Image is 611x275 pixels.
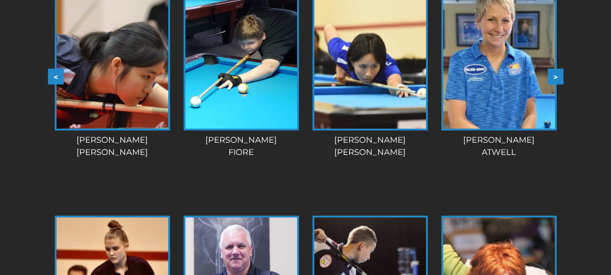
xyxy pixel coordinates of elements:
[438,134,559,159] div: [PERSON_NAME] Atwell
[548,69,564,85] button: >
[48,69,564,85] div: Carousel Navigation
[51,134,173,159] div: [PERSON_NAME] [PERSON_NAME]
[180,134,302,159] div: [PERSON_NAME] Fiore
[309,134,431,159] div: [PERSON_NAME] [PERSON_NAME]
[48,69,64,85] button: <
